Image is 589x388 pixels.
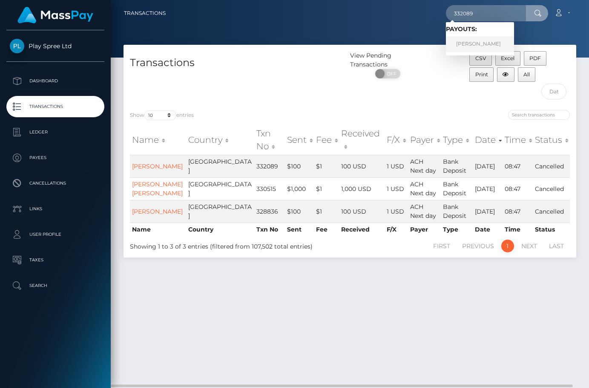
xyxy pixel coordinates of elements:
[130,223,186,236] th: Name
[186,155,254,177] td: [GEOGRAPHIC_DATA]
[410,158,436,174] span: ACH Next day
[17,7,93,23] img: MassPay Logo
[533,223,570,236] th: Status
[408,223,440,236] th: Payer
[385,177,408,200] td: 1 USD
[446,36,514,52] a: [PERSON_NAME]
[10,228,101,241] p: User Profile
[10,279,101,292] p: Search
[130,125,186,155] th: Name: activate to sort column ascending
[446,26,514,33] h6: Payouts:
[6,224,104,245] a: User Profile
[339,223,385,236] th: Received
[495,51,520,66] button: Excel
[446,5,526,21] input: Search...
[533,155,570,177] td: Cancelled
[503,223,533,236] th: Time
[6,42,104,50] span: Play Spree Ltd
[6,147,104,168] a: Payees
[533,177,570,200] td: Cancelled
[254,155,285,177] td: 332089
[385,125,408,155] th: F/X: activate to sort column ascending
[441,223,473,236] th: Type
[314,223,339,236] th: Fee
[473,155,503,177] td: [DATE]
[314,125,339,155] th: Fee: activate to sort column ascending
[132,162,183,170] a: [PERSON_NAME]
[124,4,166,22] a: Transactions
[254,177,285,200] td: 330515
[473,200,503,223] td: [DATE]
[130,55,344,70] h4: Transactions
[410,203,436,220] span: ACH Next day
[533,125,570,155] th: Status: activate to sort column ascending
[380,69,401,78] span: OFF
[469,67,494,82] button: Print
[339,177,385,200] td: 1,000 USD
[518,67,536,82] button: All
[410,180,436,197] span: ACH Next day
[497,67,514,82] button: Column visibility
[501,240,514,252] a: 1
[285,223,313,236] th: Sent
[473,177,503,200] td: [DATE]
[6,198,104,220] a: Links
[441,155,473,177] td: Bank Deposit
[10,39,24,53] img: Play Spree Ltd
[186,125,254,155] th: Country: activate to sort column ascending
[186,223,254,236] th: Country
[503,125,533,155] th: Time: activate to sort column ascending
[6,249,104,271] a: Taxes
[441,125,473,155] th: Type: activate to sort column ascending
[385,155,408,177] td: 1 USD
[339,125,385,155] th: Received: activate to sort column ascending
[186,177,254,200] td: [GEOGRAPHIC_DATA]
[10,254,101,266] p: Taxes
[541,84,566,99] input: Date filter
[408,125,440,155] th: Payer: activate to sort column ascending
[10,75,101,87] p: Dashboard
[285,177,313,200] td: $1,000
[6,122,104,143] a: Ledger
[6,173,104,194] a: Cancellations
[186,200,254,223] td: [GEOGRAPHIC_DATA]
[285,155,313,177] td: $100
[254,223,285,236] th: Txn No
[385,223,408,236] th: F/X
[6,70,104,92] a: Dashboard
[130,239,306,251] div: Showing 1 to 3 of 3 entries (filtered from 107,502 total entries)
[6,275,104,296] a: Search
[10,126,101,139] p: Ledger
[314,200,339,223] td: $1
[473,223,503,236] th: Date
[529,55,541,61] span: PDF
[475,55,486,61] span: CSV
[501,55,514,61] span: Excel
[285,125,313,155] th: Sent: activate to sort column ascending
[254,125,285,155] th: Txn No: activate to sort column ascending
[6,96,104,117] a: Transactions
[441,177,473,200] td: Bank Deposit
[314,155,339,177] td: $1
[132,180,183,197] a: [PERSON_NAME] [PERSON_NAME]
[350,51,425,69] div: View Pending Transactions
[130,110,194,120] label: Show entries
[473,125,503,155] th: Date: activate to sort column ascending
[339,200,385,223] td: 100 USD
[533,200,570,223] td: Cancelled
[10,203,101,215] p: Links
[10,177,101,190] p: Cancellations
[475,71,488,78] span: Print
[10,151,101,164] p: Payees
[314,177,339,200] td: $1
[508,110,570,120] input: Search transactions
[254,200,285,223] td: 328836
[503,155,533,177] td: 08:47
[524,51,547,66] button: PDF
[285,200,313,223] td: $100
[10,100,101,113] p: Transactions
[441,200,473,223] td: Bank Deposit
[503,200,533,223] td: 08:47
[523,71,530,78] span: All
[385,200,408,223] td: 1 USD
